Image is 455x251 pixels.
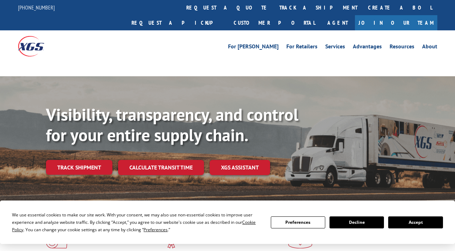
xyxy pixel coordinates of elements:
[390,44,414,52] a: Resources
[271,216,325,228] button: Preferences
[320,15,355,30] a: Agent
[210,160,270,175] a: XGS ASSISTANT
[126,15,228,30] a: Request a pickup
[228,15,320,30] a: Customer Portal
[325,44,345,52] a: Services
[353,44,382,52] a: Advantages
[388,216,443,228] button: Accept
[422,44,437,52] a: About
[46,103,298,146] b: Visibility, transparency, and control for your entire supply chain.
[329,216,384,228] button: Decline
[12,211,262,233] div: We use essential cookies to make our site work. With your consent, we may also use non-essential ...
[18,4,55,11] a: [PHONE_NUMBER]
[118,160,204,175] a: Calculate transit time
[46,160,112,175] a: Track shipment
[355,15,437,30] a: Join Our Team
[144,227,168,233] span: Preferences
[228,44,279,52] a: For [PERSON_NAME]
[286,44,317,52] a: For Retailers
